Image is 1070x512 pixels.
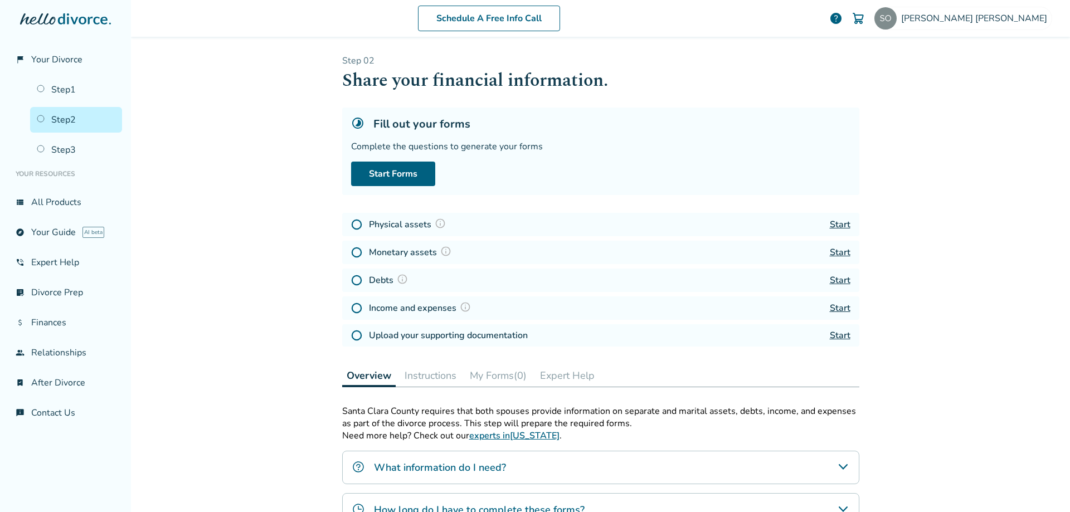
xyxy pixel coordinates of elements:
[16,288,25,297] span: list_alt_check
[397,274,408,285] img: Question Mark
[31,53,82,66] span: Your Divorce
[30,77,122,103] a: Step1
[351,330,362,341] img: Not Started
[369,329,528,342] h4: Upload your supporting documentation
[374,460,506,475] h4: What information do I need?
[342,451,859,484] div: What information do I need?
[418,6,560,31] a: Schedule A Free Info Call
[440,246,451,257] img: Question Mark
[465,364,531,387] button: My Forms(0)
[1014,459,1070,512] iframe: Chat Widget
[16,228,25,237] span: explore
[400,364,461,387] button: Instructions
[351,219,362,230] img: Not Started
[30,107,122,133] a: Step2
[342,364,396,387] button: Overview
[351,303,362,314] img: Not Started
[852,12,865,25] img: Cart
[435,218,446,229] img: Question Mark
[342,55,859,67] p: Step 0 2
[16,318,25,327] span: attach_money
[351,140,850,153] div: Complete the questions to generate your forms
[16,198,25,207] span: view_list
[342,405,859,430] p: Santa Clara County requires that both spouses provide information on separate and marital assets,...
[82,227,104,238] span: AI beta
[16,258,25,267] span: phone_in_talk
[351,275,362,286] img: Not Started
[874,7,897,30] img: spenceroliphant101@gmail.com
[830,302,850,314] a: Start
[9,220,122,245] a: exploreYour GuideAI beta
[369,245,455,260] h4: Monetary assets
[830,246,850,259] a: Start
[9,400,122,426] a: chat_infoContact Us
[460,301,471,313] img: Question Mark
[9,340,122,365] a: groupRelationships
[901,12,1052,25] span: [PERSON_NAME] [PERSON_NAME]
[9,280,122,305] a: list_alt_checkDivorce Prep
[9,250,122,275] a: phone_in_talkExpert Help
[352,460,365,474] img: What information do I need?
[536,364,599,387] button: Expert Help
[16,408,25,417] span: chat_info
[9,370,122,396] a: bookmark_checkAfter Divorce
[369,217,449,232] h4: Physical assets
[9,47,122,72] a: flag_2Your Divorce
[469,430,560,442] a: experts in[US_STATE]
[30,137,122,163] a: Step3
[9,189,122,215] a: view_listAll Products
[16,55,25,64] span: flag_2
[351,247,362,258] img: Not Started
[9,163,122,185] li: Your Resources
[373,116,470,131] h5: Fill out your forms
[369,273,411,287] h4: Debts
[830,218,850,231] a: Start
[342,430,859,442] p: Need more help? Check out our .
[830,329,850,342] a: Start
[342,67,859,94] h1: Share your financial information.
[829,12,843,25] a: help
[830,274,850,286] a: Start
[9,310,122,335] a: attach_moneyFinances
[16,378,25,387] span: bookmark_check
[369,301,474,315] h4: Income and expenses
[16,348,25,357] span: group
[351,162,435,186] a: Start Forms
